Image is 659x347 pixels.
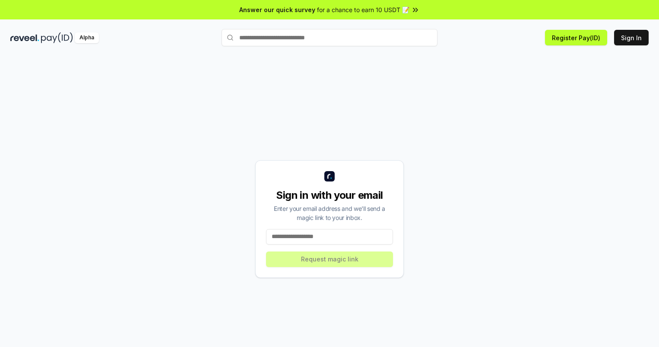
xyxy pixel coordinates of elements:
img: pay_id [41,32,73,43]
div: Alpha [75,32,99,43]
button: Sign In [614,30,649,45]
img: reveel_dark [10,32,39,43]
div: Enter your email address and we’ll send a magic link to your inbox. [266,204,393,222]
button: Register Pay(ID) [545,30,607,45]
span: for a chance to earn 10 USDT 📝 [317,5,409,14]
span: Answer our quick survey [239,5,315,14]
img: logo_small [324,171,335,181]
div: Sign in with your email [266,188,393,202]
